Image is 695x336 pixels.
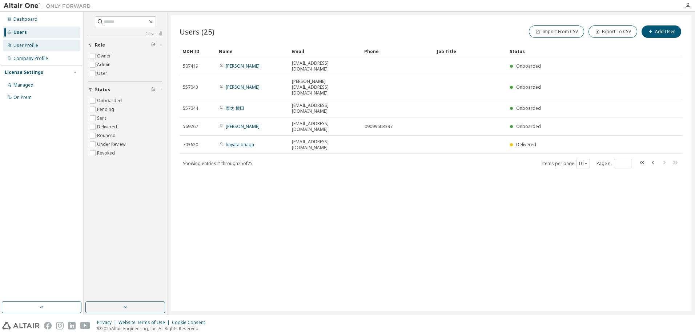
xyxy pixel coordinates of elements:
[183,84,198,90] span: 557043
[97,52,112,60] label: Owner
[172,320,209,325] div: Cookie Consent
[13,16,37,22] div: Dashboard
[578,161,588,167] button: 10
[292,45,358,57] div: Email
[183,160,253,167] span: Showing entries 21 through 25 of 25
[95,42,105,48] span: Role
[13,95,32,100] div: On Prem
[97,131,117,140] label: Bounced
[151,87,156,93] span: Clear filter
[516,123,541,129] span: Onboarded
[97,123,118,131] label: Delivered
[88,37,162,53] button: Role
[5,69,43,75] div: License Settings
[95,87,110,93] span: Status
[529,25,584,38] button: Import From CSV
[44,322,52,329] img: facebook.svg
[183,124,198,129] span: 569267
[183,105,198,111] span: 557044
[97,69,109,78] label: User
[4,2,95,9] img: Altair One
[510,45,645,57] div: Status
[226,123,260,129] a: [PERSON_NAME]
[180,27,214,37] span: Users (25)
[219,45,286,57] div: Name
[56,322,64,329] img: instagram.svg
[13,82,33,88] div: Managed
[118,320,172,325] div: Website Terms of Use
[588,25,637,38] button: Export To CSV
[13,29,27,35] div: Users
[226,141,254,148] a: hayata onaga
[13,43,38,48] div: User Profile
[516,63,541,69] span: Onboarded
[364,45,431,57] div: Phone
[151,42,156,48] span: Clear filter
[292,60,358,72] span: [EMAIL_ADDRESS][DOMAIN_NAME]
[292,139,358,151] span: [EMAIL_ADDRESS][DOMAIN_NAME]
[183,63,198,69] span: 507419
[226,105,244,111] a: 泰之 横田
[437,45,504,57] div: Job Title
[97,60,112,69] label: Admin
[97,114,108,123] label: Sent
[516,141,536,148] span: Delivered
[97,105,116,114] label: Pending
[516,84,541,90] span: Onboarded
[516,105,541,111] span: Onboarded
[80,322,91,329] img: youtube.svg
[226,63,260,69] a: [PERSON_NAME]
[68,322,76,329] img: linkedin.svg
[97,96,123,105] label: Onboarded
[292,79,358,96] span: [PERSON_NAME][EMAIL_ADDRESS][DOMAIN_NAME]
[97,325,209,332] p: © 2025 Altair Engineering, Inc. All Rights Reserved.
[88,82,162,98] button: Status
[292,103,358,114] span: [EMAIL_ADDRESS][DOMAIN_NAME]
[88,31,162,37] a: Clear all
[642,25,681,38] button: Add User
[2,322,40,329] img: altair_logo.svg
[596,159,631,168] span: Page n.
[226,84,260,90] a: [PERSON_NAME]
[97,320,118,325] div: Privacy
[97,149,116,157] label: Revoked
[365,124,393,129] span: 09099603397
[182,45,213,57] div: MDH ID
[183,142,198,148] span: 703620
[542,159,590,168] span: Items per page
[13,56,48,61] div: Company Profile
[97,140,127,149] label: Under Review
[292,121,358,132] span: [EMAIL_ADDRESS][DOMAIN_NAME]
